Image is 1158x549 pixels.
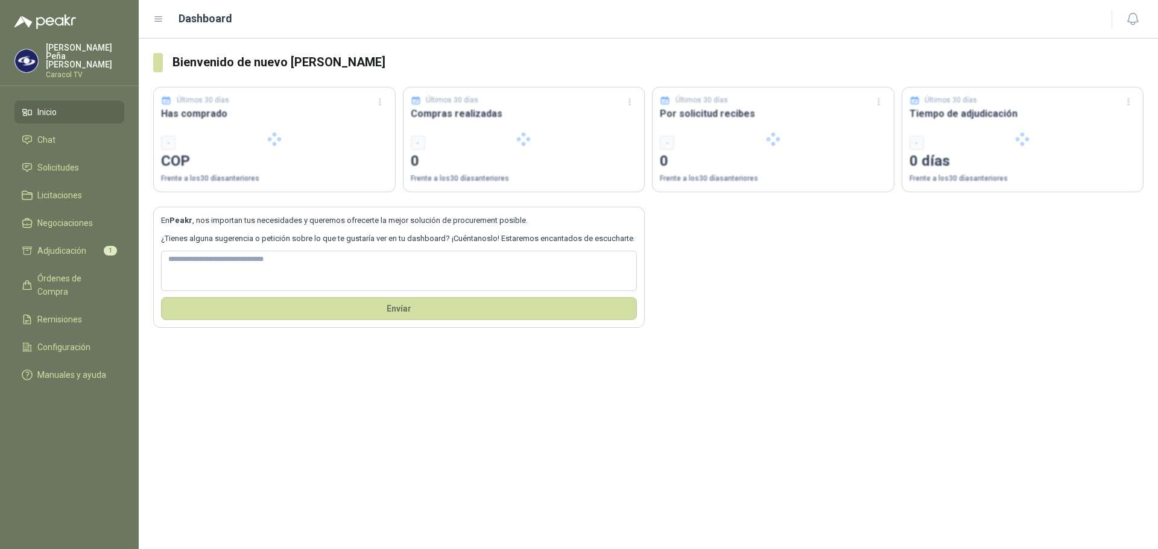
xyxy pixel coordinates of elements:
[179,10,232,27] h1: Dashboard
[172,53,1144,72] h3: Bienvenido de nuevo [PERSON_NAME]
[37,105,57,119] span: Inicio
[169,216,192,225] b: Peakr
[14,239,124,262] a: Adjudicación1
[14,156,124,179] a: Solicitudes
[37,313,82,326] span: Remisiones
[161,297,637,320] button: Envíar
[14,212,124,234] a: Negociaciones
[161,233,637,245] p: ¿Tienes alguna sugerencia o petición sobre lo que te gustaría ver en tu dashboard? ¡Cuéntanoslo! ...
[14,14,76,29] img: Logo peakr
[14,101,124,124] a: Inicio
[37,244,86,257] span: Adjudicación
[14,363,124,386] a: Manuales y ayuda
[46,43,124,69] p: [PERSON_NAME] Peña [PERSON_NAME]
[14,128,124,151] a: Chat
[37,272,113,298] span: Órdenes de Compra
[14,308,124,331] a: Remisiones
[104,246,117,256] span: 1
[14,336,124,359] a: Configuración
[37,368,106,381] span: Manuales y ayuda
[37,216,93,230] span: Negociaciones
[161,215,637,227] p: En , nos importan tus necesidades y queremos ofrecerte la mejor solución de procurement posible.
[14,267,124,303] a: Órdenes de Compra
[37,161,79,174] span: Solicitudes
[15,49,38,72] img: Company Logo
[37,340,90,354] span: Configuración
[46,71,124,78] p: Caracol TV
[37,189,82,202] span: Licitaciones
[14,184,124,207] a: Licitaciones
[37,133,55,146] span: Chat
